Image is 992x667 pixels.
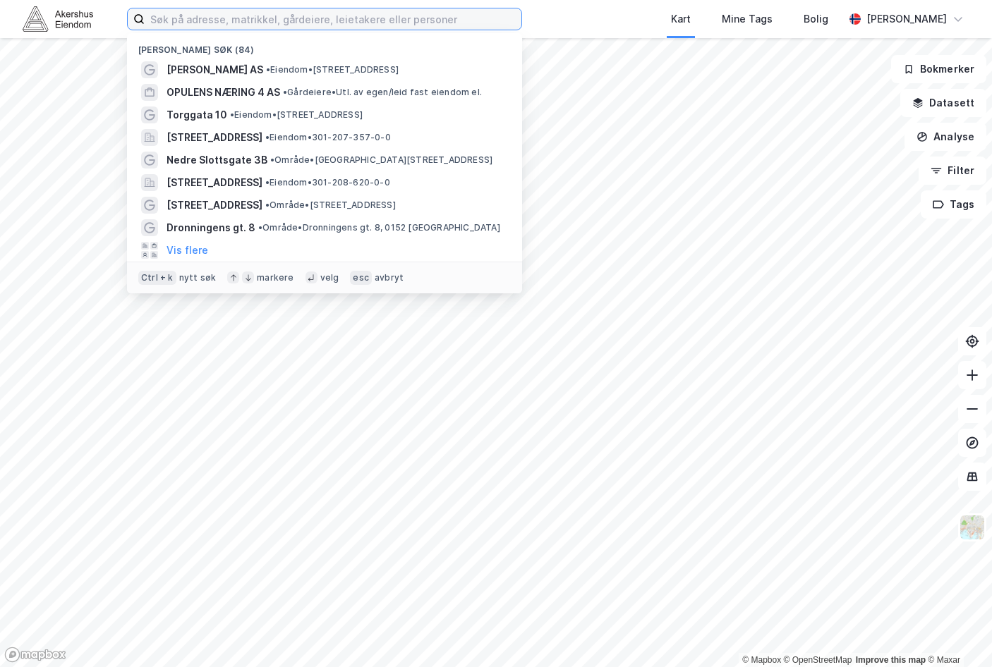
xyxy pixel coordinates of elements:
span: Område • Dronningens gt. 8, 0152 [GEOGRAPHIC_DATA] [258,222,500,233]
button: Filter [919,157,986,185]
a: Mapbox [742,655,781,665]
div: Bolig [804,11,828,27]
button: Bokmerker [891,55,986,83]
div: avbryt [375,272,404,283]
span: Gårdeiere • Utl. av egen/leid fast eiendom el. [283,87,482,98]
span: Eiendom • [STREET_ADDRESS] [230,109,363,121]
iframe: Chat Widget [921,599,992,667]
div: [PERSON_NAME] søk (84) [127,33,522,59]
div: Kart [671,11,691,27]
div: esc [350,271,372,285]
input: Søk på adresse, matrikkel, gårdeiere, leietakere eller personer [145,8,521,30]
span: Område • [GEOGRAPHIC_DATA][STREET_ADDRESS] [270,154,492,166]
span: [STREET_ADDRESS] [167,129,262,146]
span: OPULENS NÆRING 4 AS [167,84,280,101]
span: Torggata 10 [167,106,227,123]
span: • [265,132,270,142]
span: Dronningens gt. 8 [167,219,255,236]
span: Eiendom • 301-208-620-0-0 [265,177,390,188]
img: akershus-eiendom-logo.9091f326c980b4bce74ccdd9f866810c.svg [23,6,93,31]
a: Mapbox homepage [4,647,66,663]
button: Vis flere [167,242,208,259]
button: Analyse [905,123,986,151]
span: • [230,109,234,120]
span: [PERSON_NAME] AS [167,61,263,78]
a: Improve this map [856,655,926,665]
span: Eiendom • 301-207-357-0-0 [265,132,391,143]
span: • [283,87,287,97]
span: [STREET_ADDRESS] [167,174,262,191]
span: Nedre Slottsgate 3B [167,152,267,169]
a: OpenStreetMap [784,655,852,665]
div: nytt søk [179,272,217,283]
div: velg [320,272,339,283]
div: Kontrollprogram for chat [921,599,992,667]
span: Eiendom • [STREET_ADDRESS] [266,64,399,75]
div: Ctrl + k [138,271,176,285]
span: • [265,177,270,188]
img: Z [959,514,986,541]
span: • [265,200,270,210]
span: • [270,154,274,165]
span: Område • [STREET_ADDRESS] [265,200,396,211]
div: [PERSON_NAME] [866,11,947,27]
div: Mine Tags [722,11,773,27]
div: markere [257,272,294,283]
button: Tags [921,190,986,219]
span: • [258,222,262,233]
span: • [266,64,270,75]
button: Datasett [900,89,986,117]
span: [STREET_ADDRESS] [167,197,262,214]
